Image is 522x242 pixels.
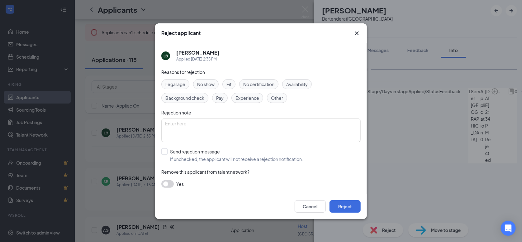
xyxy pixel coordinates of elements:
[501,221,516,236] div: Open Intercom Messenger
[161,30,201,36] h3: Reject applicant
[216,94,224,101] span: Pay
[161,69,205,75] span: Reasons for rejection
[197,81,215,88] span: No show
[176,56,220,62] div: Applied [DATE] 2:35 PM
[165,81,185,88] span: Legal age
[353,30,361,37] button: Close
[226,81,231,88] span: Fit
[161,110,191,115] span: Rejection note
[286,81,308,88] span: Availability
[176,180,184,188] span: Yes
[164,53,168,58] div: LB
[165,94,204,101] span: Background check
[330,200,361,213] button: Reject
[243,81,274,88] span: No certification
[176,49,220,56] h5: [PERSON_NAME]
[295,200,326,213] button: Cancel
[353,30,361,37] svg: Cross
[271,94,283,101] span: Other
[235,94,259,101] span: Experience
[161,169,249,175] span: Remove this applicant from talent network?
